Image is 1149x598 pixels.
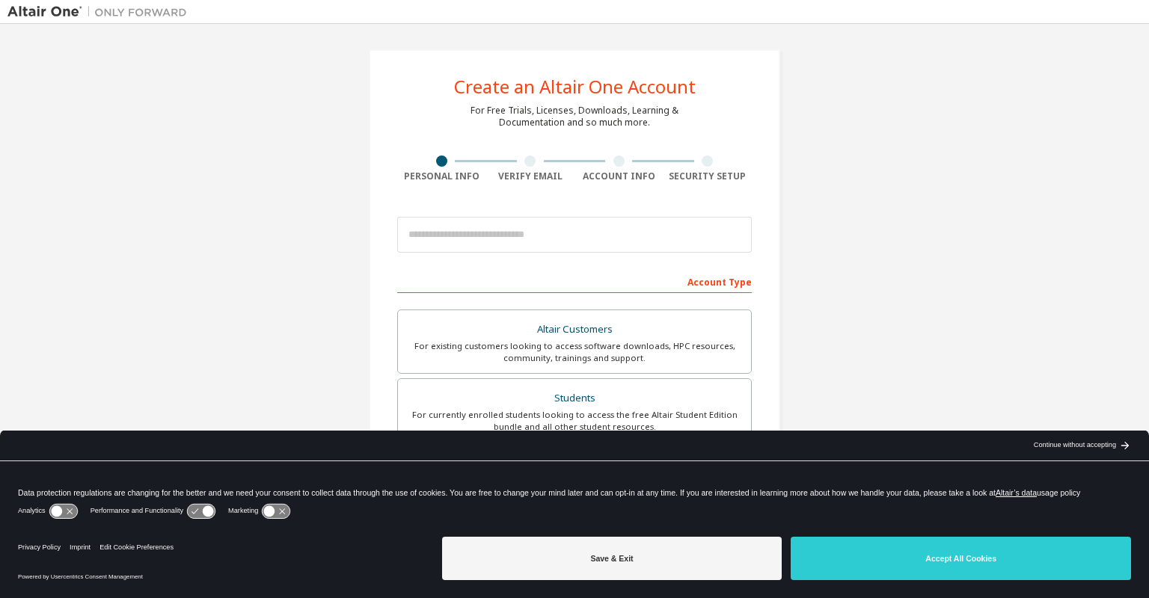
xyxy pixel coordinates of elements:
div: For existing customers looking to access software downloads, HPC resources, community, trainings ... [407,340,742,364]
div: Account Info [574,170,664,182]
div: Account Type [397,269,752,293]
div: Security Setup [664,170,753,182]
div: Personal Info [397,170,486,182]
div: For currently enrolled students looking to access the free Altair Student Edition bundle and all ... [407,409,742,433]
div: Create an Altair One Account [454,78,696,96]
div: For Free Trials, Licenses, Downloads, Learning & Documentation and so much more. [471,105,678,129]
div: Altair Customers [407,319,742,340]
img: Altair One [7,4,194,19]
div: Students [407,388,742,409]
div: Verify Email [486,170,575,182]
